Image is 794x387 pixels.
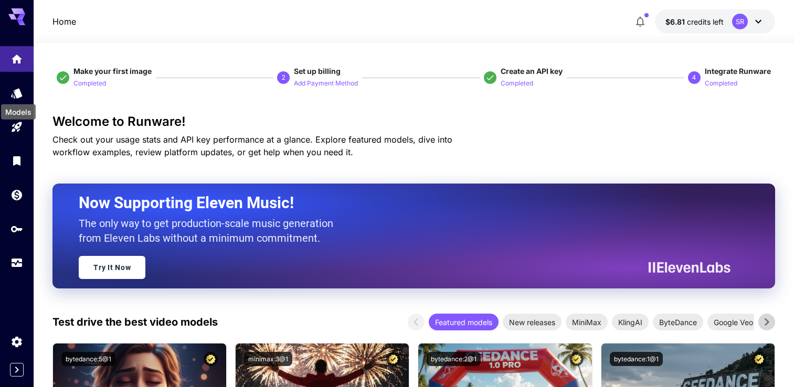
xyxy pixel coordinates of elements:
span: KlingAI [612,317,649,328]
p: Completed [73,79,106,89]
span: Make your first image [73,67,152,76]
span: MiniMax [566,317,608,328]
div: Usage [10,256,23,270]
div: Home [10,52,23,66]
span: credits left [687,17,724,26]
div: Library [10,154,23,167]
button: Completed [73,77,106,89]
div: ByteDance [653,314,703,330]
p: Test drive the best video models [52,314,218,330]
div: Models [10,87,23,100]
span: Featured models [429,317,499,328]
button: Completed [501,77,533,89]
div: Google Veo [707,314,759,330]
div: $6.8103 [665,16,724,27]
h3: Welcome to Runware! [52,114,775,129]
div: Settings [10,335,23,348]
div: SR [732,14,748,29]
p: 2 [282,73,285,82]
p: Add Payment Method [294,79,358,89]
button: bytedance:1@1 [610,352,663,366]
p: 4 [692,73,696,82]
span: Check out your usage stats and API key performance at a glance. Explore featured models, dive int... [52,134,452,157]
p: Completed [501,79,533,89]
button: Certified Model – Vetted for best performance and includes a commercial license. [204,352,218,366]
div: Playground [10,121,23,134]
button: Expand sidebar [10,363,24,377]
button: minimax:3@1 [244,352,292,366]
span: New releases [503,317,562,328]
button: Completed [705,77,737,89]
button: Certified Model – Vetted for best performance and includes a commercial license. [752,352,766,366]
button: Add Payment Method [294,77,358,89]
button: Certified Model – Vetted for best performance and includes a commercial license. [569,352,584,366]
span: Create an API key [501,67,563,76]
button: $6.8103SR [655,9,775,34]
a: Home [52,15,76,28]
button: Certified Model – Vetted for best performance and includes a commercial license. [386,352,400,366]
button: bytedance:5@1 [61,352,115,366]
span: ByteDance [653,317,703,328]
p: The only way to get production-scale music generation from Eleven Labs without a minimum commitment. [79,216,341,245]
a: Try It Now [79,256,145,279]
div: API Keys [10,222,23,235]
h2: Now Supporting Eleven Music! [79,193,723,213]
span: Google Veo [707,317,759,328]
button: bytedance:2@1 [427,352,481,366]
span: Integrate Runware [705,67,771,76]
div: Featured models [429,314,499,330]
nav: breadcrumb [52,15,76,28]
div: Models [1,104,36,120]
span: $6.81 [665,17,687,26]
p: Completed [705,79,737,89]
div: New releases [503,314,562,330]
div: MiniMax [566,314,608,330]
div: KlingAI [612,314,649,330]
div: Wallet [10,188,23,201]
span: Set up billing [294,67,341,76]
